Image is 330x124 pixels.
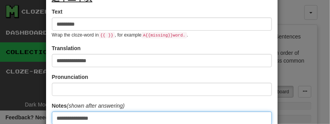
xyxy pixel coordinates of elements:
code: {{ [99,32,107,38]
em: (shown after answering) [67,103,124,109]
label: Text [52,8,63,16]
code: A {{ missing }} word. [141,32,187,38]
label: Pronunciation [52,73,88,81]
label: Notes [52,102,125,110]
code: }} [107,32,115,38]
label: Translation [52,44,81,52]
small: Wrap the cloze-word in , for example . [52,32,188,38]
